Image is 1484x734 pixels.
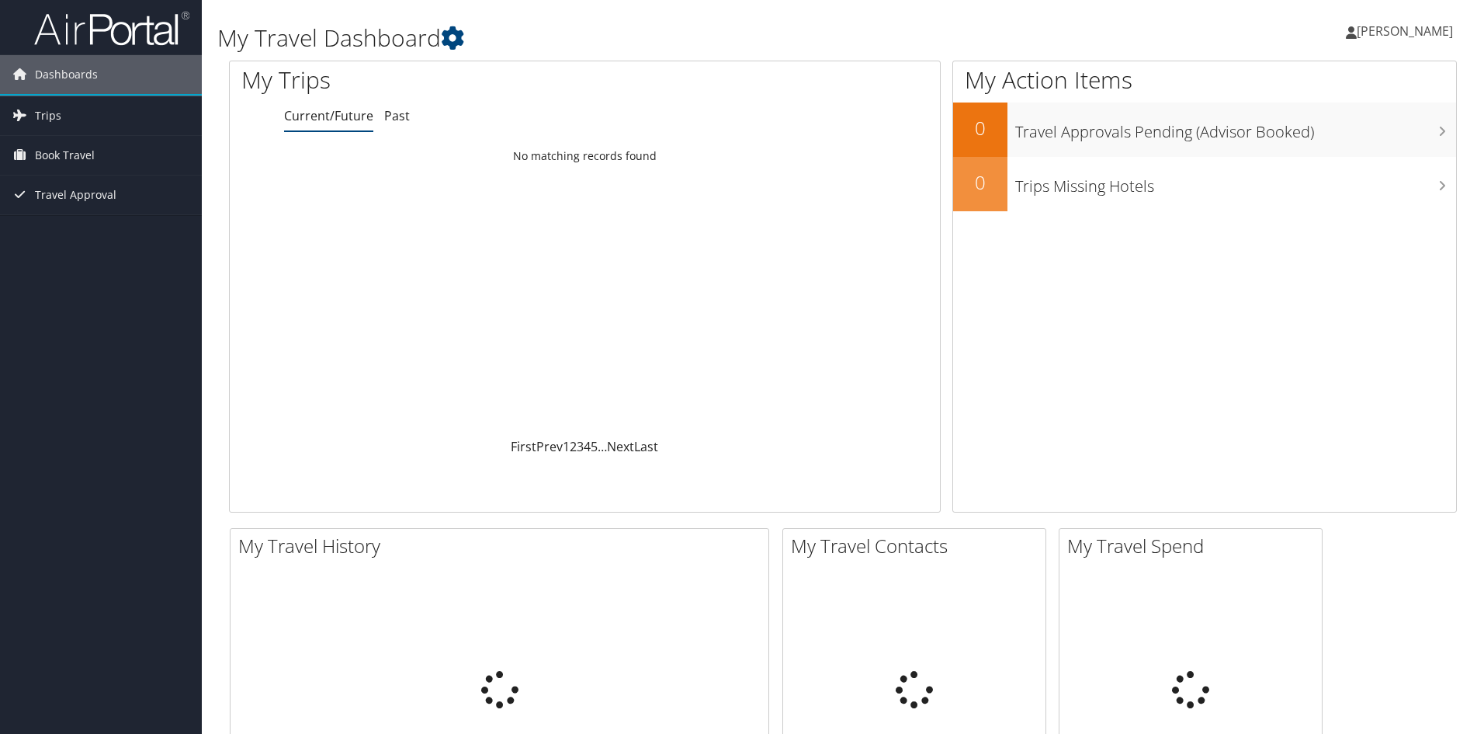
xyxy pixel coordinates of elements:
[241,64,633,96] h1: My Trips
[591,438,598,455] a: 5
[953,169,1007,196] h2: 0
[35,136,95,175] span: Book Travel
[577,438,584,455] a: 3
[217,22,1052,54] h1: My Travel Dashboard
[35,55,98,94] span: Dashboards
[953,64,1456,96] h1: My Action Items
[284,107,373,124] a: Current/Future
[791,533,1045,559] h2: My Travel Contacts
[570,438,577,455] a: 2
[1015,113,1456,143] h3: Travel Approvals Pending (Advisor Booked)
[953,103,1456,157] a: 0Travel Approvals Pending (Advisor Booked)
[511,438,536,455] a: First
[584,438,591,455] a: 4
[607,438,634,455] a: Next
[230,142,940,170] td: No matching records found
[634,438,658,455] a: Last
[1015,168,1456,197] h3: Trips Missing Hotels
[1346,8,1468,54] a: [PERSON_NAME]
[1067,533,1322,559] h2: My Travel Spend
[953,157,1456,211] a: 0Trips Missing Hotels
[598,438,607,455] span: …
[563,438,570,455] a: 1
[34,10,189,47] img: airportal-logo.png
[1357,23,1453,40] span: [PERSON_NAME]
[238,533,768,559] h2: My Travel History
[953,115,1007,141] h2: 0
[536,438,563,455] a: Prev
[35,96,61,135] span: Trips
[35,176,116,214] span: Travel Approval
[384,107,410,124] a: Past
